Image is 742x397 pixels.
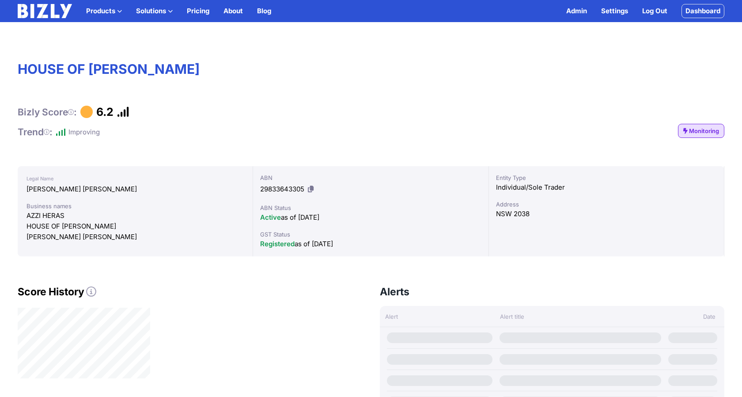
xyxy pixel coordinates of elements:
[681,4,724,18] a: Dashboard
[642,6,667,16] a: Log Out
[496,200,717,209] div: Address
[678,124,724,138] a: Monitoring
[18,106,77,118] h1: Bizly Score :
[257,6,271,16] a: Blog
[187,6,209,16] a: Pricing
[380,285,409,299] h3: Alerts
[495,312,667,321] div: Alert title
[667,312,724,321] div: Date
[26,202,244,210] div: Business names
[260,203,481,212] div: ABN Status
[601,6,628,16] a: Settings
[68,127,100,137] div: Improving
[26,184,244,195] div: [PERSON_NAME] [PERSON_NAME]
[496,209,717,219] div: NSW 2038
[26,232,244,242] div: [PERSON_NAME] [PERSON_NAME]
[223,6,243,16] a: About
[96,105,114,118] h1: 6.2
[18,61,724,77] h1: HOUSE OF [PERSON_NAME]
[18,285,362,299] h2: Score History
[260,212,481,223] div: as of [DATE]
[260,213,281,221] span: Active
[26,221,244,232] div: HOUSE OF [PERSON_NAME]
[566,6,587,16] a: Admin
[380,312,495,321] div: Alert
[689,126,719,135] span: Monitoring
[496,182,717,193] div: Individual/Sole Trader
[260,230,481,239] div: GST Status
[86,6,122,16] button: Products
[260,173,481,182] div: ABN
[496,173,717,182] div: Entity Type
[260,240,295,248] span: Registered
[26,210,244,221] div: AZZI HERAS
[260,185,304,193] span: 29833643305
[260,239,481,249] div: as of [DATE]
[26,173,244,184] div: Legal Name
[18,126,53,138] h1: Trend :
[136,6,173,16] button: Solutions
